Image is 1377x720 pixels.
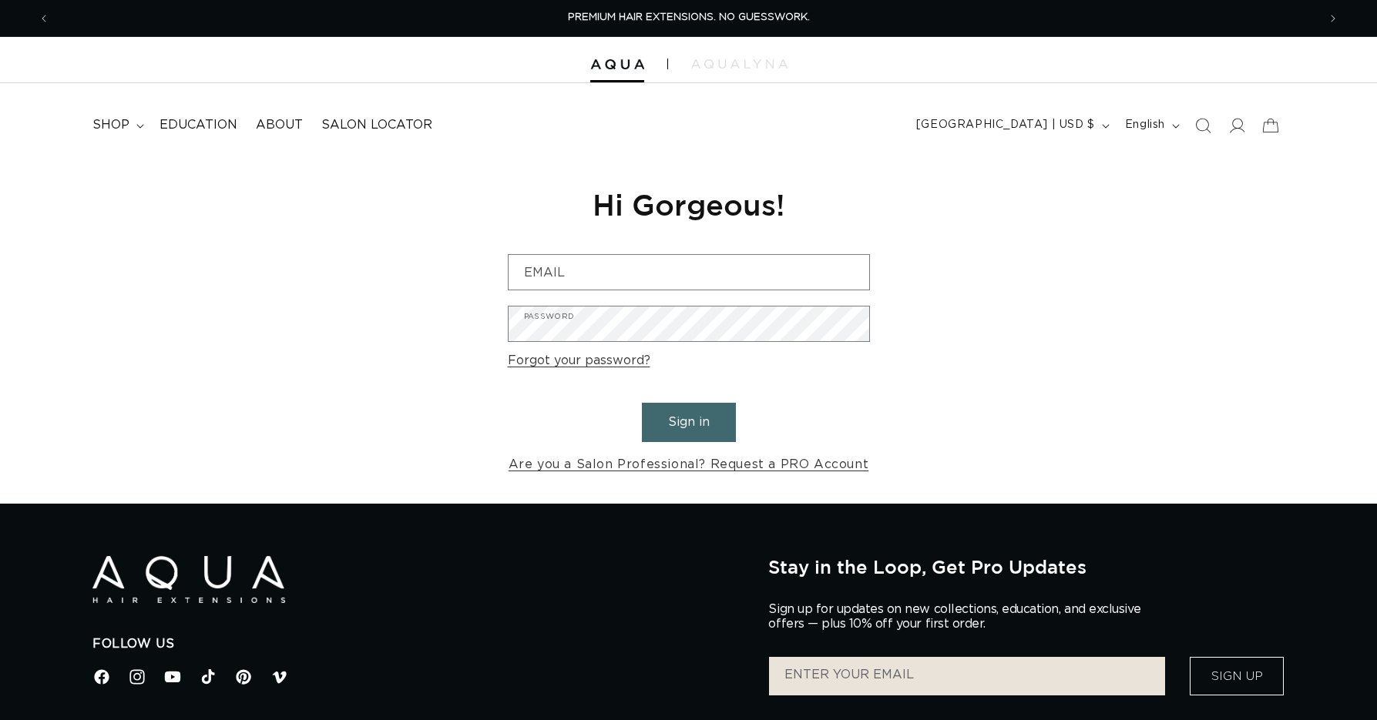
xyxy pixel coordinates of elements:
summary: shop [83,108,150,142]
a: Are you a Salon Professional? Request a PRO Account [509,454,869,476]
span: Education [160,117,237,133]
button: Sign Up [1190,657,1284,695]
span: English [1125,117,1165,133]
p: Sign up for updates on new collections, education, and exclusive offers — plus 10% off your first... [768,602,1154,631]
span: [GEOGRAPHIC_DATA] | USD $ [916,117,1095,133]
button: Previous announcement [27,4,61,33]
button: Next announcement [1316,4,1350,33]
button: [GEOGRAPHIC_DATA] | USD $ [907,111,1116,140]
span: shop [92,117,129,133]
span: Salon Locator [321,117,432,133]
img: Aqua Hair Extensions [590,59,644,70]
button: Sign in [642,403,736,442]
a: Education [150,108,247,142]
h2: Stay in the Loop, Get Pro Updates [768,556,1285,578]
a: About [247,108,312,142]
input: Email [509,255,869,290]
summary: Search [1186,109,1220,142]
a: Forgot your password? [508,350,650,372]
h1: Hi Gorgeous! [508,186,870,223]
h2: Follow Us [92,636,745,652]
span: About [256,117,303,133]
img: aqualyna.com [691,59,788,69]
a: Salon Locator [312,108,442,142]
button: English [1116,111,1186,140]
span: PREMIUM HAIR EXTENSIONS. NO GUESSWORK. [568,12,810,22]
img: Aqua Hair Extensions [92,556,285,603]
input: ENTER YOUR EMAIL [769,657,1165,695]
